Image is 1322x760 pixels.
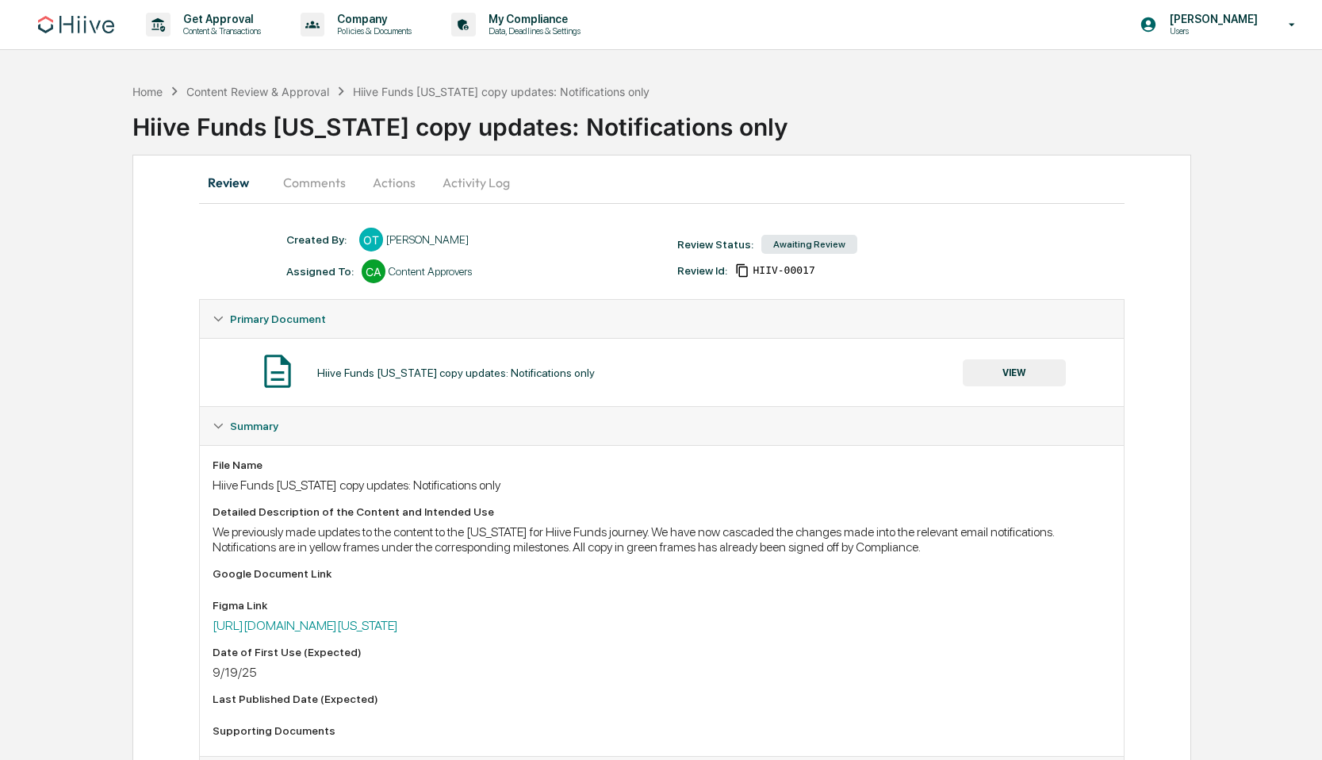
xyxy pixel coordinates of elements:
div: [PERSON_NAME] [386,233,469,246]
div: Supporting Documents [213,724,1111,737]
div: Google Document Link [213,567,1111,580]
div: 9/19/25 [213,665,1111,680]
div: Detailed Description of the Content and Intended Use [213,505,1111,518]
div: Created By: ‎ ‎ [286,233,351,246]
div: Primary Document [200,300,1124,338]
button: VIEW [963,359,1066,386]
p: Data, Deadlines & Settings [476,25,588,36]
div: OT [359,228,383,251]
span: Primary Document [230,313,326,325]
iframe: Open customer support [1271,708,1314,750]
span: f121bd1d-f74a-4c1e-853c-d55b066571db [753,264,814,277]
span: Summary [230,420,278,432]
p: Policies & Documents [324,25,420,36]
div: Summary [200,445,1124,756]
div: Hiive Funds [US_STATE] copy updates: Notifications only [213,478,1111,493]
img: Document Icon [258,351,297,391]
button: Actions [358,163,430,202]
img: logo [38,16,114,33]
div: Last Published Date (Expected) [213,693,1111,705]
button: Comments [270,163,358,202]
p: [PERSON_NAME] [1157,13,1266,25]
div: Awaiting Review [761,235,857,254]
a: [URL][DOMAIN_NAME][US_STATE] [213,618,398,633]
div: Hiive Funds [US_STATE] copy updates: Notifications only [353,85,650,98]
button: Activity Log [430,163,523,202]
div: Figma Link [213,599,1111,612]
div: CA [362,259,385,283]
p: Company [324,13,420,25]
div: Content Review & Approval [186,85,329,98]
div: Hiive Funds [US_STATE] copy updates: Notifications only [132,100,1322,141]
div: Review Status: [677,238,753,251]
div: Date of First Use (Expected) [213,646,1111,658]
div: File Name [213,459,1111,471]
p: My Compliance [476,13,588,25]
p: Content & Transactions [171,25,269,36]
div: Assigned To: [286,265,354,278]
div: Home [132,85,163,98]
div: secondary tabs example [199,163,1125,202]
div: Primary Document [200,338,1124,406]
div: Summary [200,407,1124,445]
button: Review [199,163,270,202]
div: Hiive Funds [US_STATE] copy updates: Notifications only [317,367,595,379]
div: Review Id: [677,264,727,277]
p: Get Approval [171,13,269,25]
p: Users [1157,25,1266,36]
div: We previously made updates to the content to the [US_STATE] for Hiive Funds journey. We have now ... [213,524,1111,555]
div: Content Approvers [389,265,472,278]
